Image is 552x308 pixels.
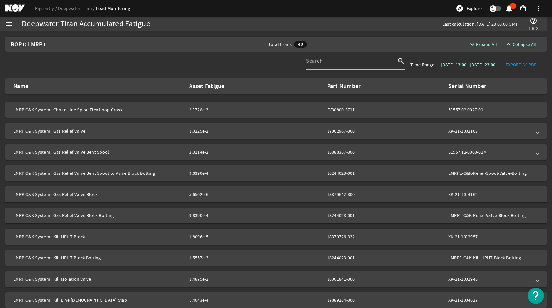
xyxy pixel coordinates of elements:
mat-expansion-panel-header: LMRP C&K System : Gas Relief Valve Block5.6502e-618379642-300XK-21-1014162 [5,186,547,202]
div: 5.6502e-6 [189,191,247,198]
mat-label: Search [306,58,323,64]
mat-expansion-panel-header: LMRP C&K System : Choke Line Spiral Flex Loop Cross2.1728e-3SV30800-371151557.02-0027-01 [5,102,547,118]
div: LMRP1-C&K-Relief-Spool-Valve-Bolting [448,170,531,176]
div: 5.4043e-4 [189,297,247,303]
div: 51557.02-0027-01 [448,106,531,113]
mat-icon: help_outline [530,17,537,25]
div: 18388387-300 [327,149,368,155]
mat-expansion-panel-header: LMRP C&K System : Gas Relief Valve Block Bolting9.8390e-418244023-001LMRP1-C&K-Relief-Valve-Block... [5,208,547,223]
button: Collapse All [502,38,539,50]
button: more_vert [531,0,547,16]
mat-expansion-panel-header: LMRP C&K System : Gas Relief Valve1.0225e-217862967-300XK-21-1002163 [5,123,547,139]
mat-panel-title: LMRP C&K System : Gas Relief Valve [13,128,184,134]
mat-expansion-panel-header: LMRP C&K System : Gas Relief Valve Bent Spool2.0114e-218388387-30051557.12-0003-01M [5,144,547,160]
div: 2.0114e-2 [189,149,247,155]
mat-expansion-panel-header: LMRP C&K System : Kill Line [DEMOGRAPHIC_DATA] Stab5.4043e-417889284-300XK-21-1004627 [5,292,547,308]
i: search [397,57,405,65]
mat-panel-title: LMRP C&K System : Kill HPHT Block [13,233,184,240]
div: 18001841-300 [327,276,368,282]
mat-panel-title: LMRP C&K System : Gas Relief Valve Block [13,191,184,198]
mat-panel-title: Name [13,83,184,89]
span: Explore [467,5,482,12]
mat-expansion-panel-header: LMRP C&K System : Kill HPHT Block1.8096e-518370726-332XK-21-1012957 [5,229,547,245]
div: Time Range: [410,61,435,68]
mat-expansion-panel-header: NameAsset FatiguePart NumberSerial Number [5,78,547,94]
a: Load Monitoring [96,5,130,12]
span: Help [529,25,538,31]
div: 2.1728e-3 [189,106,247,113]
div: Last calculation: [DATE] 23:00:00 GMT [442,21,518,27]
mat-icon: notifications [505,4,513,12]
div: 17889284-300 [327,297,368,303]
div: Deepwater Titan Accumulated Fatigue [22,21,150,27]
button: Expand All [466,38,500,50]
div: 9.8390e-4 [189,170,247,176]
div: LMRP1-C&K-Kill-HPHT-Block-Bolting [448,254,531,261]
span: Expand All [476,41,497,48]
mat-icon: explore [456,4,464,12]
a: Deepwater Titan [58,5,96,11]
button: EXPORT AS PDF [500,59,541,71]
div: SV30800-3711 [327,106,368,113]
mat-panel-title: LMRP C&K System : Kill HPHT Block Bolting [13,254,184,261]
mat-panel-title: LMRP C&K System : Gas Relief Valve Block Bolting [13,212,184,219]
div: 1.0225e-2 [189,128,247,134]
span: Total Items [268,41,292,48]
div: XK-21-1012957 [448,233,531,240]
mat-panel-title: LMRP C&K System : Kill Isolation Valve [13,276,184,282]
mat-icon: menu [5,20,13,28]
div: 1.8096e-5 [189,233,247,240]
input: Search [306,60,396,68]
mat-icon: support_agent [519,4,527,12]
div: 18244023-001 [327,170,368,176]
span: Collapse All [513,41,536,48]
div: Serial Number [448,83,531,89]
div: XK-21-1014162 [448,191,531,198]
span: EXPORT AS PDF [506,61,536,68]
mat-panel-title: LMRP C&K System : Choke Line Spiral Flex Loop Cross [13,106,184,113]
div: XK-21-1004627 [448,297,531,303]
button: [DATE] 13:00 - [DATE] 23:00 [435,59,500,71]
mat-panel-title: LMRP C&K System : Kill Line [DEMOGRAPHIC_DATA] Stab [13,297,184,303]
a: Rigsentry [35,5,58,11]
mat-icon: expand_more [468,40,474,48]
div: 18244023-001 [327,212,368,219]
mat-panel-title: LMRP C&K System : Gas Relief Valve Bent Spool to Valve Block Bolting [13,170,184,176]
div: 1.4875e-2 [189,276,247,282]
mat-expansion-panel-header: LMRP C&K System : Kill HPHT Block Bolting1.5557e-318244023-001LMRP1-C&K-Kill-HPHT-Block-Bolting [5,250,547,266]
div: Asset Fatigue [189,83,247,89]
div: 1.5557e-3 [189,254,247,261]
div: XK-21-1001948 [448,276,531,282]
button: Open Resource Center [528,288,544,304]
mat-expansion-panel-header: LMRP C&K System : Gas Relief Valve Bent Spool to Valve Block Bolting9.8390e-418244023-001LMRP1-C&... [5,165,547,181]
b: [DATE] 13:00 - [DATE] 23:00 [441,62,495,68]
button: Explore [453,3,484,14]
div: XK-21-1002163 [448,128,531,134]
mat-expansion-panel-header: LMRP C&K System : Kill Isolation Valve1.4875e-218001841-300XK-21-1001948 [5,271,547,287]
div: 17862967-300 [327,128,368,134]
div: 51557.12-0003-01M [448,149,531,155]
span: 40 [294,41,307,48]
div: LMRP1-C&K-Relief-Valve-Block-Bolting [448,212,531,219]
div: BOP1: LMRP1 [11,37,110,52]
mat-icon: expand_less [505,40,510,48]
div: 18370726-332 [327,233,368,240]
mat-panel-title: LMRP C&K System : Gas Relief Valve Bent Spool [13,149,184,155]
div: 9.8390e-4 [189,212,247,219]
div: 18244023-001 [327,254,368,261]
div: Part Number [327,83,368,89]
div: 18379642-300 [327,191,368,198]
